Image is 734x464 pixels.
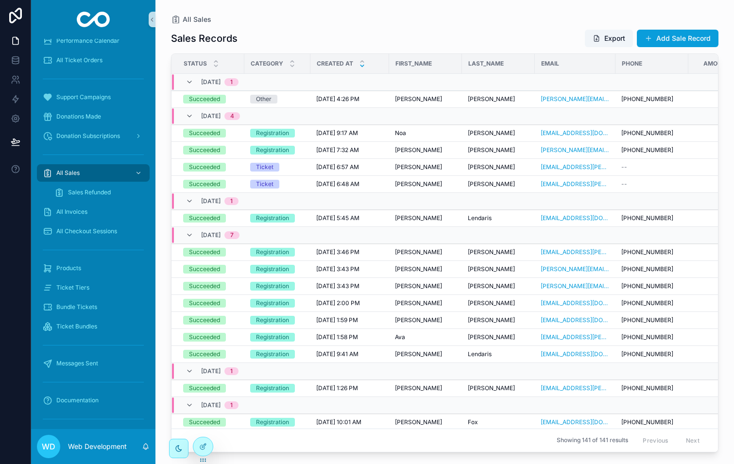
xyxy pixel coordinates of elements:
[468,163,515,171] span: [PERSON_NAME]
[541,316,610,324] a: [EMAIL_ADDRESS][DOMAIN_NAME]
[468,248,529,256] a: [PERSON_NAME]
[250,180,305,189] a: Ticket
[316,214,383,222] a: [DATE] 5:45 AM
[256,418,289,427] div: Registration
[256,146,289,155] div: Registration
[42,441,55,452] span: WD
[395,163,442,171] span: [PERSON_NAME]
[468,333,515,341] span: [PERSON_NAME]
[468,265,515,273] span: [PERSON_NAME]
[316,282,383,290] a: [DATE] 3:43 PM
[395,248,442,256] span: [PERSON_NAME]
[541,384,610,392] a: [EMAIL_ADDRESS][PERSON_NAME][DOMAIN_NAME]
[37,392,150,409] a: Documentation
[395,299,442,307] span: [PERSON_NAME]
[183,15,211,24] span: All Sales
[189,333,220,342] div: Succeeded
[31,39,155,429] div: scrollable content
[250,129,305,137] a: Registration
[201,231,221,239] span: [DATE]
[316,418,361,426] span: [DATE] 10:01 AM
[621,316,683,324] a: [PHONE_NUMBER]
[395,333,405,341] span: Ava
[395,316,442,324] span: [PERSON_NAME]
[541,248,610,256] a: [EMAIL_ADDRESS][PERSON_NAME][DOMAIN_NAME]
[316,316,383,324] a: [DATE] 1:59 PM
[183,350,239,359] a: Succeeded
[316,299,360,307] span: [DATE] 2:00 PM
[250,418,305,427] a: Registration
[189,265,220,274] div: Succeeded
[250,316,305,325] a: Registration
[468,214,529,222] a: Lendaris
[541,95,610,103] a: [PERSON_NAME][EMAIL_ADDRESS][PERSON_NAME][DOMAIN_NAME]
[56,37,119,45] span: Performance Calendar
[250,282,305,291] a: Registration
[316,418,383,426] a: [DATE] 10:01 AM
[585,30,633,47] button: Export
[621,299,683,307] a: [PHONE_NUMBER]
[316,214,359,222] span: [DATE] 5:45 AM
[183,180,239,189] a: Succeeded
[230,112,234,120] div: 4
[395,384,456,392] a: [PERSON_NAME]
[621,214,683,222] a: [PHONE_NUMBER]
[37,108,150,125] a: Donations Made
[56,323,97,330] span: Ticket Bundles
[189,214,220,223] div: Succeeded
[256,265,289,274] div: Registration
[621,146,683,154] a: [PHONE_NUMBER]
[468,384,529,392] a: [PERSON_NAME]
[468,333,529,341] a: [PERSON_NAME]
[468,146,515,154] span: [PERSON_NAME]
[468,146,529,154] a: [PERSON_NAME]
[316,180,383,188] a: [DATE] 6:48 AM
[395,129,456,137] a: Noa
[541,418,610,426] a: [EMAIL_ADDRESS][DOMAIN_NAME]
[189,129,220,137] div: Succeeded
[316,95,359,103] span: [DATE] 4:26 PM
[183,95,239,103] a: Succeeded
[395,282,442,290] span: [PERSON_NAME]
[316,350,383,358] a: [DATE] 9:41 AM
[395,180,442,188] span: [PERSON_NAME]
[621,163,683,171] a: --
[183,418,239,427] a: Succeeded
[468,418,529,426] a: Fox
[316,129,383,137] a: [DATE] 9:17 AM
[56,169,80,177] span: All Sales
[183,248,239,257] a: Succeeded
[316,129,358,137] span: [DATE] 9:17 AM
[395,384,442,392] span: [PERSON_NAME]
[183,316,239,325] a: Succeeded
[37,279,150,296] a: Ticket Tiers
[250,333,305,342] a: Registration
[37,164,150,182] a: All Sales
[468,60,504,68] span: Last_name
[183,163,239,172] a: Succeeded
[201,112,221,120] span: [DATE]
[621,418,683,426] a: [PHONE_NUMBER]
[621,129,683,137] a: [PHONE_NUMBER]
[316,180,359,188] span: [DATE] 6:48 AM
[189,146,220,155] div: Succeeded
[316,333,358,341] span: [DATE] 1:58 PM
[468,316,529,324] a: [PERSON_NAME]
[541,146,610,154] a: [PERSON_NAME][EMAIL_ADDRESS][PERSON_NAME][DOMAIN_NAME]
[395,248,456,256] a: [PERSON_NAME]
[541,333,610,341] a: [EMAIL_ADDRESS][PERSON_NAME][DOMAIN_NAME]
[541,350,610,358] a: [EMAIL_ADDRESS][DOMAIN_NAME]
[316,265,359,273] span: [DATE] 3:43 PM
[395,60,432,68] span: First_name
[316,333,383,341] a: [DATE] 1:58 PM
[541,163,610,171] a: [EMAIL_ADDRESS][PERSON_NAME][DOMAIN_NAME]
[37,259,150,277] a: Products
[468,316,515,324] span: [PERSON_NAME]
[256,129,289,137] div: Registration
[395,418,442,426] span: [PERSON_NAME]
[621,146,673,154] span: [PHONE_NUMBER]
[230,367,233,375] div: 1
[468,299,529,307] a: [PERSON_NAME]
